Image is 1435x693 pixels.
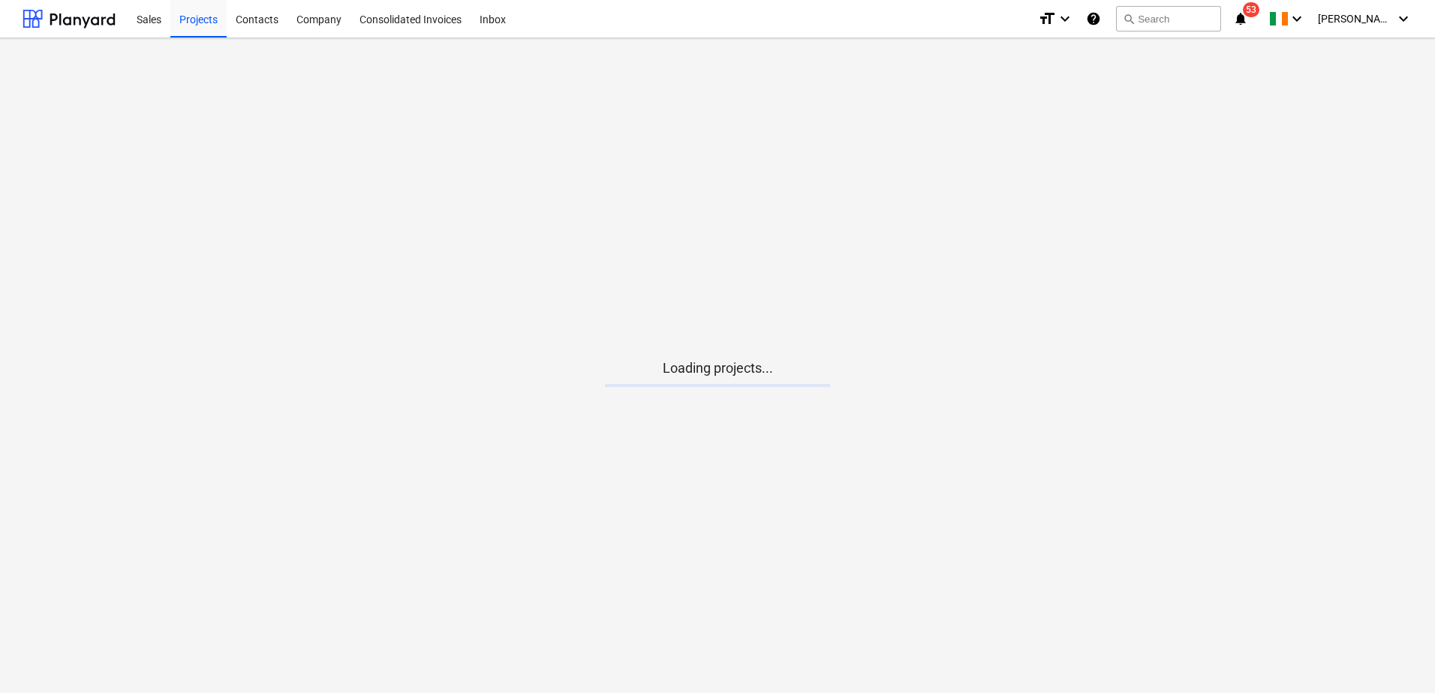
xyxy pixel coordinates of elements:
[1233,10,1248,28] i: notifications
[1243,2,1259,17] span: 53
[1288,10,1306,28] i: keyboard_arrow_down
[1394,10,1412,28] i: keyboard_arrow_down
[1123,13,1135,25] span: search
[1116,6,1221,31] button: Search
[1056,10,1074,28] i: keyboard_arrow_down
[605,359,830,377] p: Loading projects...
[1086,10,1101,28] i: Knowledge base
[1038,10,1056,28] i: format_size
[1318,13,1393,25] span: [PERSON_NAME]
